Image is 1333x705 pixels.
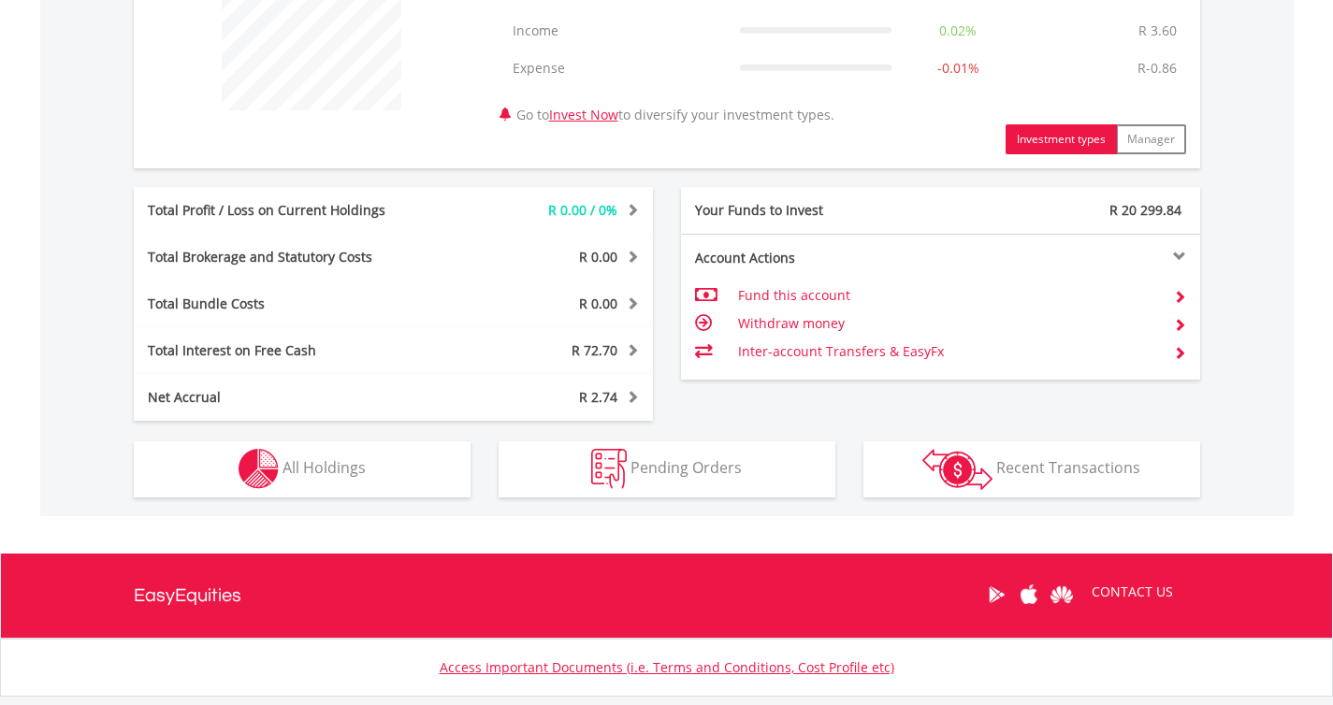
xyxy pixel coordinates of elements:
[996,457,1140,478] span: Recent Transactions
[440,658,894,676] a: Access Important Documents (i.e. Terms and Conditions, Cost Profile etc)
[134,341,437,360] div: Total Interest on Free Cash
[579,248,617,266] span: R 0.00
[738,281,1158,309] td: Fund this account
[579,388,617,406] span: R 2.74
[901,50,1015,87] td: -0.01%
[681,249,941,267] div: Account Actions
[134,295,437,313] div: Total Bundle Costs
[549,106,618,123] a: Invest Now
[922,449,993,490] img: transactions-zar-wht.png
[548,201,617,219] span: R 0.00 / 0%
[1079,566,1186,618] a: CONTACT US
[1006,124,1117,154] button: Investment types
[681,201,941,220] div: Your Funds to Invest
[980,566,1013,624] a: Google Play
[901,12,1015,50] td: 0.02%
[134,441,471,497] button: All Holdings
[579,295,617,312] span: R 0.00
[503,12,731,50] td: Income
[499,441,835,497] button: Pending Orders
[630,457,742,478] span: Pending Orders
[134,388,437,407] div: Net Accrual
[1013,566,1046,624] a: Apple
[239,449,279,489] img: holdings-wht.png
[591,449,627,489] img: pending_instructions-wht.png
[1129,12,1186,50] td: R 3.60
[572,341,617,359] span: R 72.70
[283,457,366,478] span: All Holdings
[503,50,731,87] td: Expense
[134,554,241,638] a: EasyEquities
[738,309,1158,338] td: Withdraw money
[1109,201,1181,219] span: R 20 299.84
[863,441,1200,497] button: Recent Transactions
[1046,566,1079,624] a: Huawei
[134,201,437,220] div: Total Profit / Loss on Current Holdings
[738,338,1158,366] td: Inter-account Transfers & EasyFx
[1116,124,1186,154] button: Manager
[134,248,437,266] div: Total Brokerage and Statutory Costs
[1128,50,1186,87] td: R-0.86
